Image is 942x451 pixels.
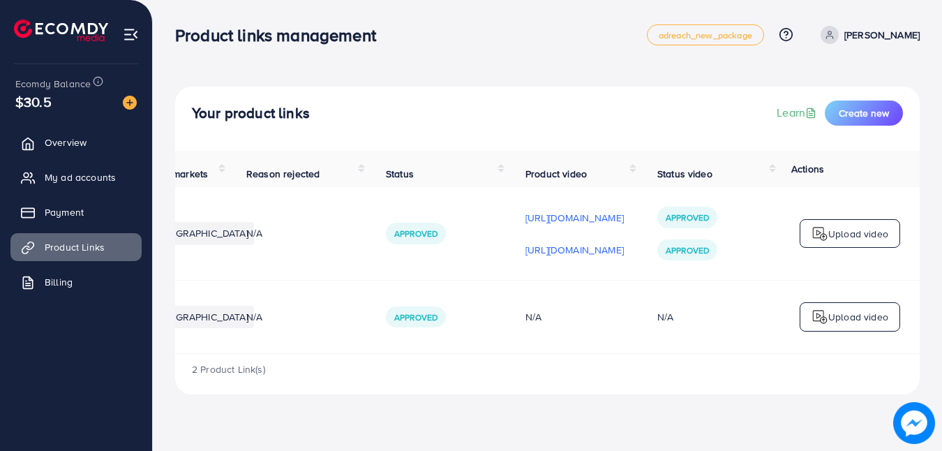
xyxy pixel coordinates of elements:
p: Upload video [828,309,888,325]
span: My ad accounts [45,170,116,184]
button: Create new [825,101,903,126]
a: Overview [10,128,142,156]
span: Overview [45,135,87,149]
a: Learn [777,105,819,121]
div: N/A [525,310,624,324]
span: Billing [45,275,73,289]
p: [URL][DOMAIN_NAME] [525,242,624,258]
img: image [893,402,935,444]
span: N/A [246,226,262,240]
span: Approved [666,212,709,223]
img: logo [812,225,828,242]
span: Status video [657,167,712,181]
a: adreach_new_package [647,24,764,45]
span: Actions [791,162,824,176]
img: menu [123,27,139,43]
a: My ad accounts [10,163,142,191]
h4: Your product links [192,105,310,122]
span: adreach_new_package [659,31,752,40]
img: image [123,96,137,110]
li: [GEOGRAPHIC_DATA] [147,222,254,244]
h3: Product links management [175,25,387,45]
p: [PERSON_NAME] [844,27,920,43]
a: Product Links [10,233,142,261]
a: [PERSON_NAME] [815,26,920,44]
span: 2 Product Link(s) [192,362,265,376]
p: [URL][DOMAIN_NAME] [525,209,624,226]
span: N/A [246,310,262,324]
span: $30.5 [15,91,52,112]
span: Ecomdy Balance [15,77,91,91]
li: [GEOGRAPHIC_DATA] [147,306,254,328]
p: Upload video [828,225,888,242]
span: Reason rejected [246,167,320,181]
span: Product video [525,167,587,181]
div: N/A [657,310,673,324]
img: logo [14,20,108,41]
span: Payment [45,205,84,219]
a: Payment [10,198,142,226]
span: Product Links [45,240,105,254]
span: Approved [394,311,438,323]
span: Target markets [142,167,208,181]
img: logo [812,309,828,325]
a: Billing [10,268,142,296]
span: Create new [839,106,889,120]
span: Status [386,167,414,181]
span: Approved [666,244,709,256]
span: Approved [394,228,438,239]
